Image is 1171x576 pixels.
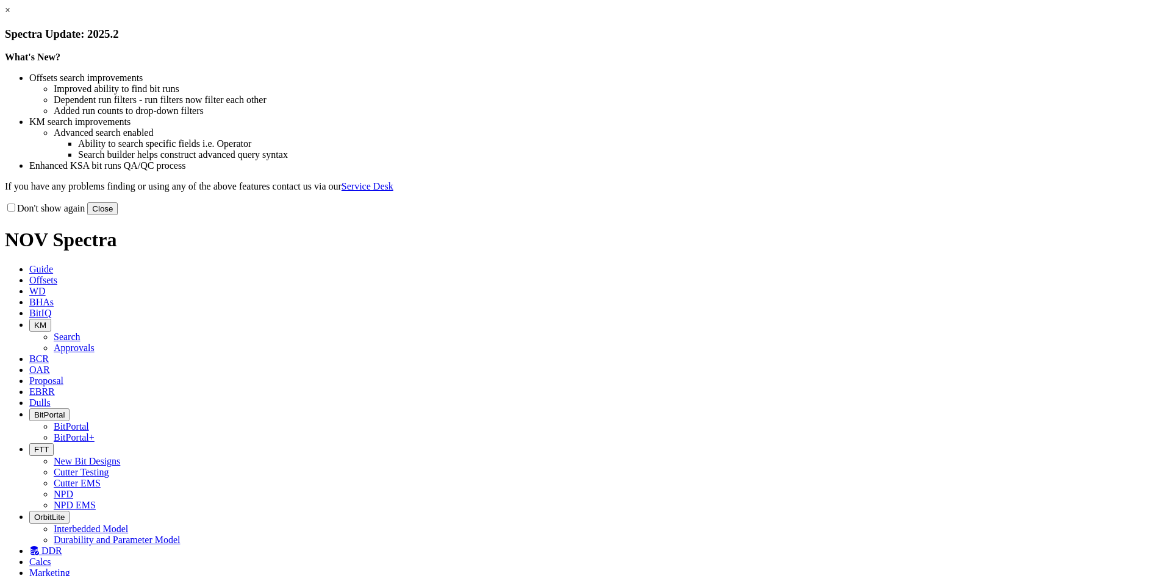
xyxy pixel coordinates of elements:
p: If you have any problems finding or using any of the above features contact us via our [5,181,1166,192]
span: BitIQ [29,308,51,318]
a: Search [54,332,81,342]
input: Don't show again [7,204,15,212]
li: KM search improvements [29,116,1166,127]
span: Dulls [29,397,51,408]
li: Improved ability to find bit runs [54,84,1166,94]
span: Proposal [29,375,63,386]
li: Dependent run filters - run filters now filter each other [54,94,1166,105]
span: BCR [29,354,49,364]
span: OAR [29,364,50,375]
li: Ability to search specific fields i.e. Operator [78,138,1166,149]
a: Service Desk [342,181,393,191]
a: Cutter EMS [54,478,101,488]
a: Durability and Parameter Model [54,535,181,545]
span: EBRR [29,386,55,397]
a: NPD [54,489,73,499]
a: New Bit Designs [54,456,120,466]
span: DDR [41,546,62,556]
a: Approvals [54,343,95,353]
span: Calcs [29,556,51,567]
li: Enhanced KSA bit runs QA/QC process [29,160,1166,171]
a: BitPortal [54,421,89,432]
a: Cutter Testing [54,467,109,477]
label: Don't show again [5,203,85,213]
span: Guide [29,264,53,274]
span: Offsets [29,275,57,285]
h3: Spectra Update: 2025.2 [5,27,1166,41]
a: × [5,5,10,15]
li: Search builder helps construct advanced query syntax [78,149,1166,160]
strong: What's New? [5,52,60,62]
span: BitPortal [34,410,65,419]
a: Interbedded Model [54,524,128,534]
li: Offsets search improvements [29,73,1166,84]
span: WD [29,286,46,296]
span: FTT [34,445,49,454]
span: OrbitLite [34,513,65,522]
button: Close [87,202,118,215]
h1: NOV Spectra [5,229,1166,251]
span: BHAs [29,297,54,307]
a: BitPortal+ [54,432,95,443]
span: KM [34,321,46,330]
li: Advanced search enabled [54,127,1166,138]
li: Added run counts to drop-down filters [54,105,1166,116]
a: NPD EMS [54,500,96,510]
